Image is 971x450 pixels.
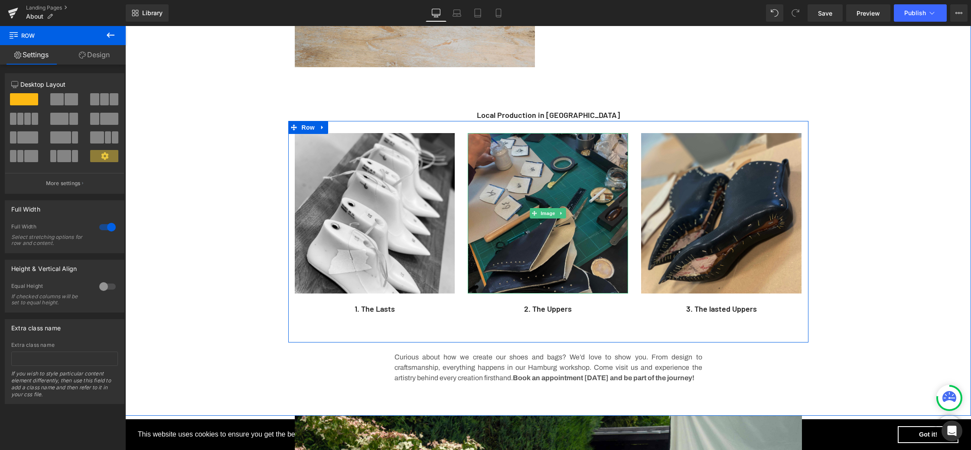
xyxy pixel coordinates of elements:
[467,4,488,22] a: Tablet
[11,342,118,348] div: Extra class name
[342,278,503,288] p: 2. The Uppers
[432,182,441,192] a: Expand / Collapse
[11,283,91,292] div: Equal Height
[11,80,118,89] p: Desktop Layout
[766,4,783,22] button: Undo
[63,45,126,65] a: Design
[11,234,89,246] div: Select stretching options for row and content.
[11,320,61,332] div: Extra class name
[414,182,432,192] span: Image
[818,9,832,18] span: Save
[11,223,91,232] div: Full Width
[894,4,947,22] button: Publish
[388,348,569,355] strong: Book an appointment [DATE] and be part of the journey!
[787,4,804,22] button: Redo
[9,26,95,45] span: Row
[11,201,40,213] div: Full Width
[446,4,467,22] a: Laptop
[488,4,509,22] a: Mobile
[904,10,926,16] span: Publish
[126,4,169,22] a: New Library
[516,278,676,288] p: 3. The lasted Uppers
[26,4,126,11] a: Landing Pages
[26,13,43,20] span: About
[942,421,962,441] div: Open Intercom Messenger
[846,4,890,22] a: Preview
[5,173,124,193] button: More settings
[11,293,89,306] div: If checked columns will be set to equal height.
[46,179,81,187] p: More settings
[174,95,192,108] span: Row
[169,278,330,288] p: 1. The Lasts
[192,95,203,108] a: Expand / Collapse
[11,370,118,404] div: If you wish to style particular content element differently, then use this field to add a class n...
[950,4,968,22] button: More
[269,326,577,357] p: Curious about how we create our shoes and bags? We’d love to show you. From design to craftsmansh...
[11,260,77,272] div: Height & Vertical Align
[426,4,446,22] a: Desktop
[857,9,880,18] span: Preview
[142,9,163,17] span: Library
